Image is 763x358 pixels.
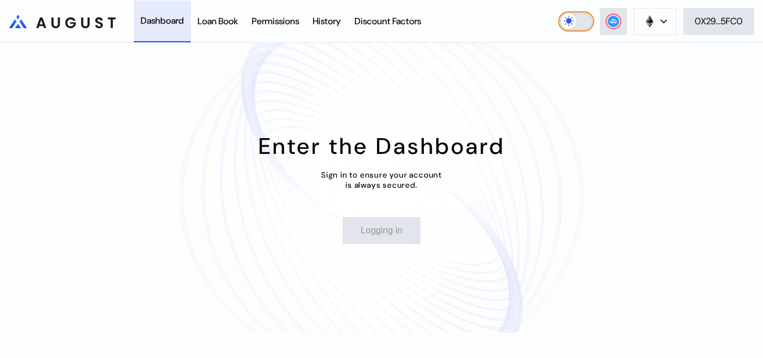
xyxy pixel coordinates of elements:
[141,15,184,26] div: Dashboard
[313,15,341,27] div: History
[343,217,420,244] button: Logging in
[634,8,677,35] button: chain logo
[643,15,656,28] img: chain logo
[191,1,245,42] a: Loan Book
[134,1,191,42] a: Dashboard
[348,1,428,42] a: Discount Factors
[245,1,306,42] a: Permissions
[252,15,299,27] div: Permissions
[683,8,754,35] button: 0X29...5FC0
[321,170,442,190] div: Sign in to ensure your account is always secured.
[198,15,238,27] div: Loan Book
[258,131,505,161] div: Enter the Dashboard
[306,1,348,42] a: History
[695,15,743,27] div: 0X29...5FC0
[354,15,421,27] div: Discount Factors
